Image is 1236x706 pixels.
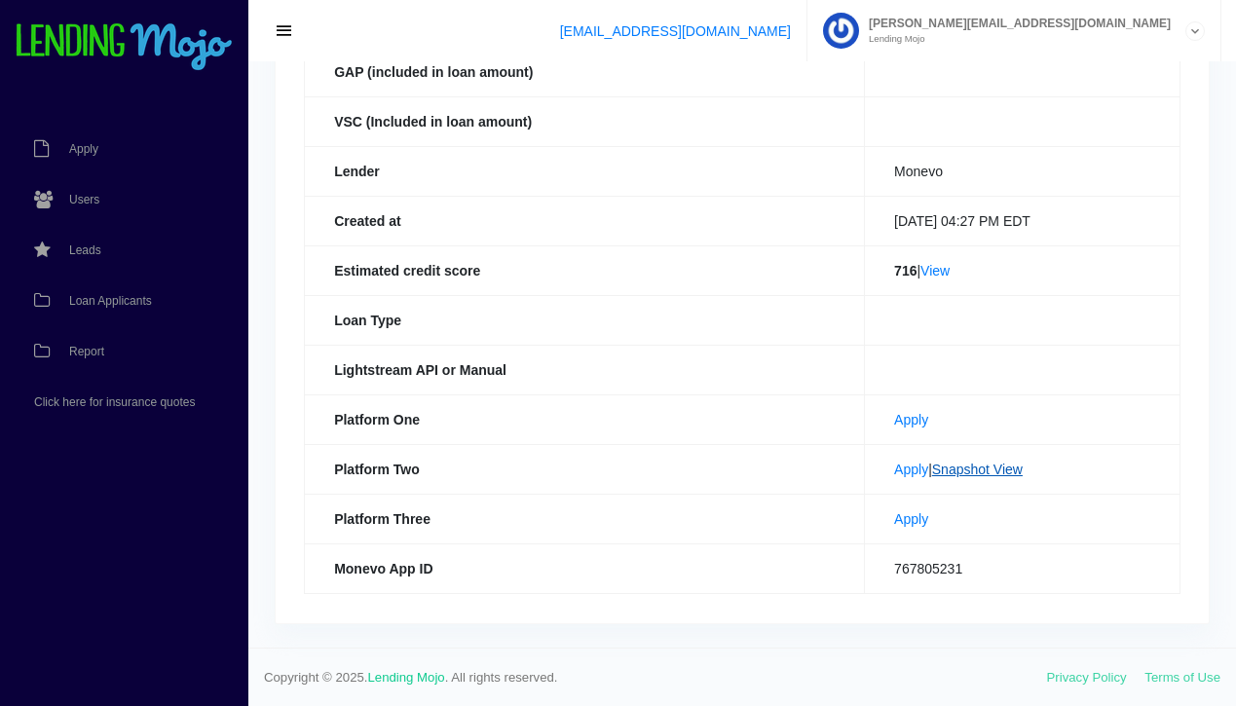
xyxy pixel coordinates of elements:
span: Users [69,194,99,205]
b: 716 [894,263,917,279]
td: | [865,245,1180,295]
th: Platform Two [305,444,865,494]
img: Profile image [823,13,859,49]
th: GAP (included in loan amount) [305,47,865,96]
a: Lending Mojo [368,670,445,685]
small: Lending Mojo [859,34,1171,44]
th: Monevo App ID [305,543,865,593]
span: [PERSON_NAME][EMAIL_ADDRESS][DOMAIN_NAME] [859,18,1171,29]
th: Created at [305,196,865,245]
a: Terms of Use [1144,670,1220,685]
td: 767805231 [865,543,1180,593]
td: Monevo [865,146,1180,196]
th: VSC (Included in loan amount) [305,96,865,146]
th: Platform Three [305,494,865,543]
a: Apply [894,511,928,527]
span: Copyright © 2025. . All rights reserved. [264,668,1047,687]
span: Loan Applicants [69,295,152,307]
img: logo-small.png [15,23,234,72]
td: | [865,444,1180,494]
th: Lightstream API or Manual [305,345,865,394]
a: Apply [894,412,928,427]
a: Privacy Policy [1047,670,1127,685]
a: View [920,263,950,279]
a: [EMAIL_ADDRESS][DOMAIN_NAME] [560,23,791,39]
th: Loan Type [305,295,865,345]
span: Report [69,346,104,357]
a: Apply [894,462,928,477]
span: Leads [69,244,101,256]
a: Snapshot View [932,462,1023,477]
th: Lender [305,146,865,196]
span: Apply [69,143,98,155]
th: Platform One [305,394,865,444]
td: [DATE] 04:27 PM EDT [865,196,1180,245]
span: Click here for insurance quotes [34,396,195,408]
th: Estimated credit score [305,245,865,295]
